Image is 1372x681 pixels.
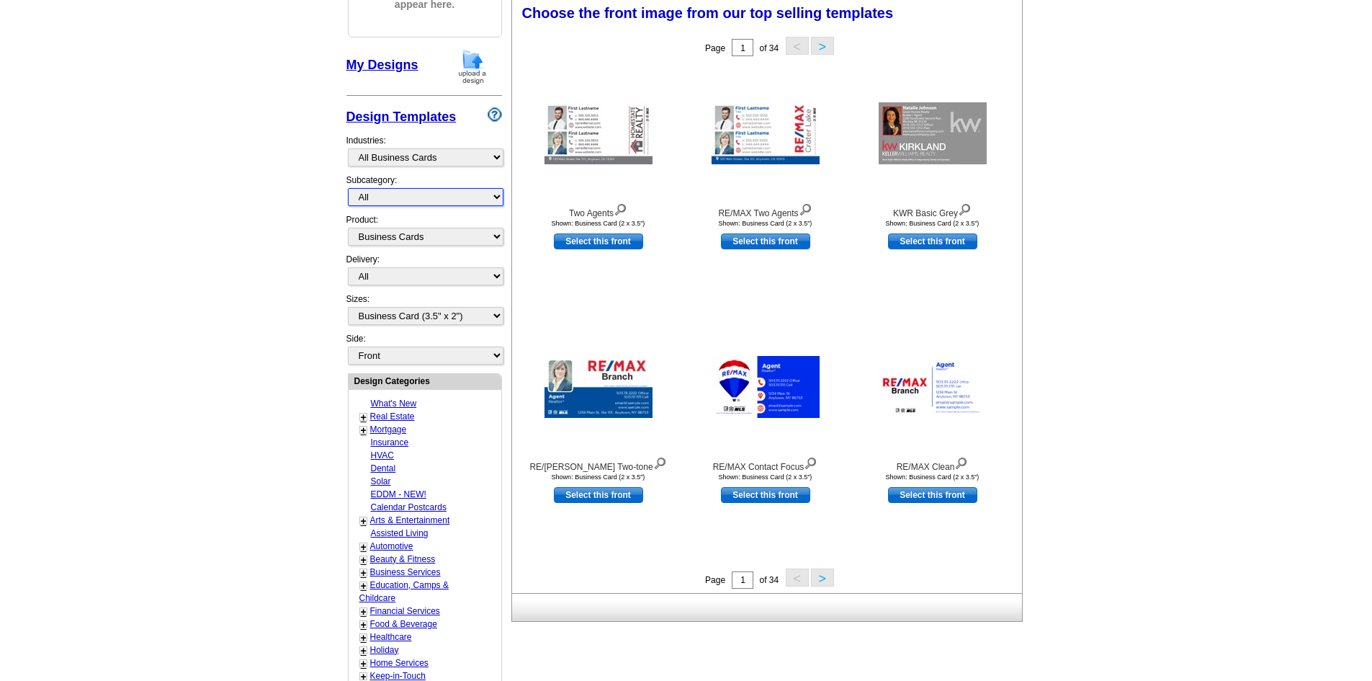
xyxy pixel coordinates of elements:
[721,233,810,249] a: use this design
[346,293,502,332] div: Sizes:
[361,424,367,436] a: +
[958,200,972,216] img: view design details
[888,487,977,503] a: use this design
[705,575,725,585] span: Page
[370,619,437,629] a: Food & Beverage
[361,515,367,527] a: +
[361,645,367,656] a: +
[371,489,426,499] a: EDDM - NEW!
[954,454,968,470] img: view design details
[370,554,436,564] a: Beauty & Fitness
[786,569,809,587] button: <
[361,554,367,566] a: +
[370,541,413,551] a: Automotive
[454,48,491,85] img: upload-design
[361,411,367,423] a: +
[361,658,367,669] a: +
[759,43,779,53] span: of 34
[359,580,449,603] a: Education, Camps & Childcare
[361,619,367,631] a: +
[371,450,394,460] a: HVAC
[371,528,429,538] a: Assisted Living
[554,487,643,503] a: use this design
[349,374,501,388] div: Design Categories
[370,645,399,655] a: Holiday
[686,454,845,473] div: RE/MAX Contact Focus
[346,174,502,213] div: Subcategory:
[371,502,447,512] a: Calendar Postcards
[488,107,502,122] img: design-wizard-help-icon.png
[346,58,418,72] a: My Designs
[371,437,409,448] a: Insurance
[554,233,643,249] a: use this design
[888,233,977,249] a: use this design
[346,253,502,293] div: Delivery:
[686,473,845,481] div: Shown: Business Card (2 x 3.5")
[370,606,440,616] a: Financial Services
[686,200,845,220] div: RE/MAX Two Agents
[853,473,1012,481] div: Shown: Business Card (2 x 3.5")
[522,5,894,21] span: Choose the front image from our top selling templates
[799,200,812,216] img: view design details
[370,671,426,681] a: Keep-in-Touch
[346,213,502,253] div: Product:
[712,102,820,164] img: RE/MAX Two Agents
[519,220,678,227] div: Shown: Business Card (2 x 3.5")
[361,606,367,618] a: +
[712,356,820,418] img: RE/MAX Contact Focus
[879,356,987,418] img: RE/MAX Clean
[370,424,407,435] a: Mortgage
[686,220,845,227] div: Shown: Business Card (2 x 3.5")
[721,487,810,503] a: use this design
[544,102,653,164] img: Two Agents
[371,463,396,473] a: Dental
[370,567,441,577] a: Business Services
[370,411,415,422] a: Real Estate
[759,575,779,585] span: of 34
[853,200,1012,220] div: KWR Basic Grey
[346,127,502,174] div: Industries:
[370,658,429,668] a: Home Services
[346,110,457,124] a: Design Templates
[879,102,987,164] img: KWR Basic Grey
[1084,346,1372,681] iframe: LiveChat chat widget
[544,356,653,418] img: RE/MAX Blue Two-tone
[705,43,725,53] span: Page
[371,476,391,486] a: Solar
[371,399,417,409] a: What's New
[361,632,367,644] a: +
[370,632,412,642] a: Healthcare
[853,454,1012,473] div: RE/MAX Clean
[786,37,809,55] button: <
[853,220,1012,227] div: Shown: Business Card (2 x 3.5")
[811,37,834,55] button: >
[653,454,667,470] img: view design details
[804,454,817,470] img: view design details
[361,567,367,579] a: +
[361,580,367,592] a: +
[370,515,450,525] a: Arts & Entertainment
[519,454,678,473] div: RE/[PERSON_NAME] Two-tone
[811,569,834,587] button: >
[614,200,627,216] img: view design details
[519,473,678,481] div: Shown: Business Card (2 x 3.5")
[361,541,367,553] a: +
[519,200,678,220] div: Two Agents
[346,332,502,366] div: Side:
